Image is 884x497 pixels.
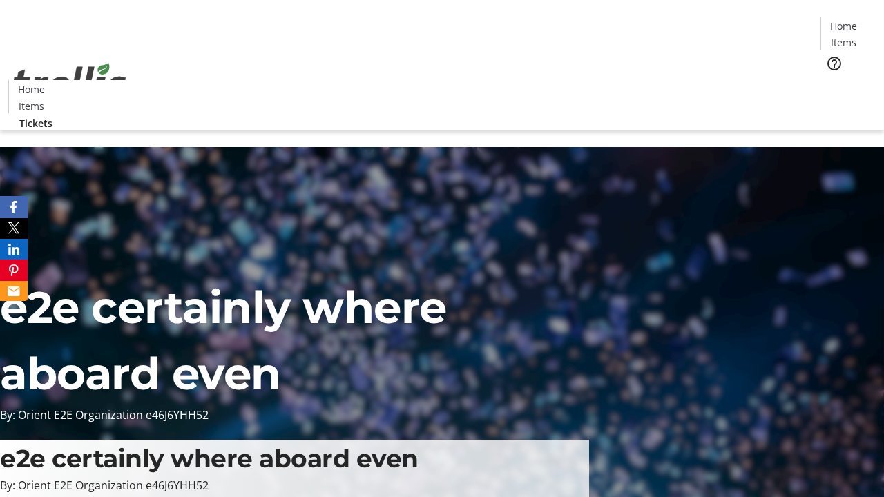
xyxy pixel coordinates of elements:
[9,82,53,97] a: Home
[821,35,865,50] a: Items
[9,99,53,113] a: Items
[8,48,131,117] img: Orient E2E Organization e46J6YHH52's Logo
[19,99,44,113] span: Items
[832,80,865,95] span: Tickets
[8,116,64,130] a: Tickets
[831,35,856,50] span: Items
[820,80,876,95] a: Tickets
[821,19,865,33] a: Home
[830,19,857,33] span: Home
[18,82,45,97] span: Home
[820,50,848,77] button: Help
[19,116,52,130] span: Tickets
